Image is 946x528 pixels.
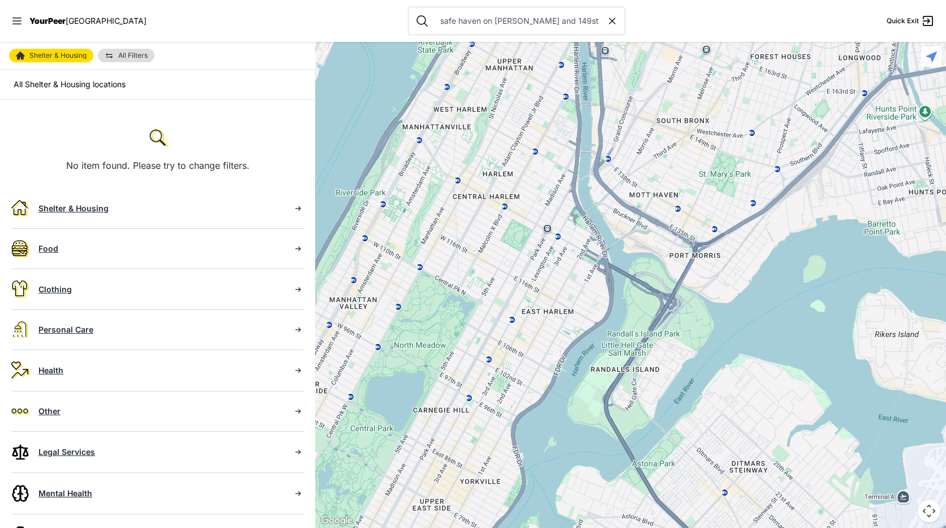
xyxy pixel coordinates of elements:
[38,324,283,335] div: Personal Care
[918,500,940,522] button: Map camera controls
[318,513,355,528] a: Open this area in Google Maps (opens a new window)
[14,79,126,89] span: All Shelter & Housing locations
[11,473,304,514] a: Mental Health
[38,446,283,458] div: Legal Services
[38,488,283,499] div: Mental Health
[38,284,283,295] div: Clothing
[11,432,304,472] a: Legal Services
[9,49,93,62] a: Shelter & Housing
[11,391,304,431] a: Other
[29,52,87,59] span: Shelter & Housing
[66,16,147,25] span: [GEOGRAPHIC_DATA]
[433,15,607,27] input: Search
[38,203,283,214] div: Shelter & Housing
[11,310,304,350] a: Personal Care
[118,52,148,59] span: All Filters
[38,243,283,254] div: Food
[887,14,935,28] a: Quick Exit
[11,269,304,309] a: Clothing
[38,365,283,376] div: Health
[98,49,154,62] a: All Filters
[29,18,147,24] a: YourPeer[GEOGRAPHIC_DATA]
[38,406,283,417] div: Other
[29,16,66,25] span: YourPeer
[318,513,355,528] img: Google
[11,188,304,228] a: Shelter & Housing
[887,16,919,25] span: Quick Exit
[11,229,304,269] a: Food
[66,159,250,172] p: No item found. Please try to change filters.
[11,350,304,391] a: Health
